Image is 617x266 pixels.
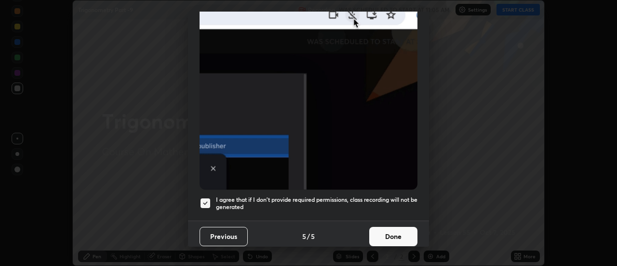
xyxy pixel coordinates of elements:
[302,231,306,241] h4: 5
[216,196,417,211] h5: I agree that if I don't provide required permissions, class recording will not be generated
[200,227,248,246] button: Previous
[311,231,315,241] h4: 5
[307,231,310,241] h4: /
[369,227,417,246] button: Done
